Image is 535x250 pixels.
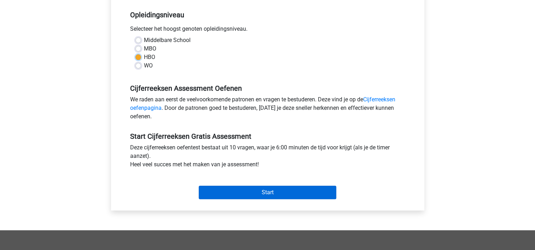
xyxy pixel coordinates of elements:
h5: Opleidingsniveau [130,8,405,22]
label: MBO [144,44,156,53]
label: HBO [144,53,155,61]
label: Middelbare School [144,36,191,44]
h5: Start Cijferreeksen Gratis Assessment [130,132,405,141]
div: Selecteer het hoogst genoten opleidingsniveau. [125,25,411,36]
div: Deze cijferreeksen oefentest bestaat uit 10 vragen, waar je 6:00 minuten de tijd voor krijgt (als... [125,143,411,172]
h5: Cijferreeksen Assessment Oefenen [130,84,405,93]
input: Start [199,186,336,199]
label: WO [144,61,153,70]
div: We raden aan eerst de veelvoorkomende patronen en vragen te bestuderen. Deze vind je op de . Door... [125,95,411,124]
